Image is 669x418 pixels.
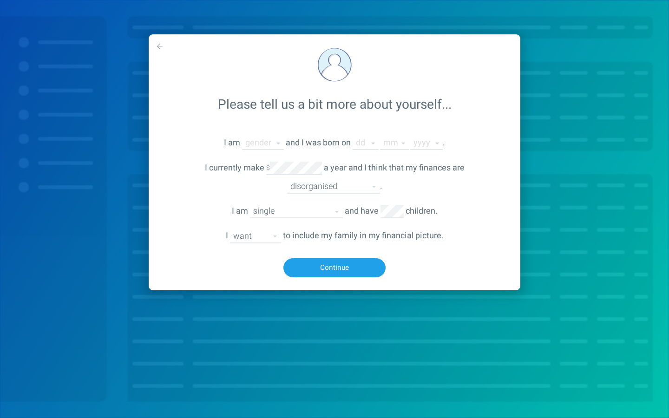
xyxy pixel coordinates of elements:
div: I am and I was born on . [168,134,501,152]
div: I to include my family in my financial picture. [168,227,501,245]
button: Continue [283,258,386,277]
div: $ [266,163,270,173]
div: I currently make a year and I think that my finances are . [168,159,501,196]
div: I am and have children. [168,202,501,221]
div: Please tell us a bit more about yourself... [149,95,520,114]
